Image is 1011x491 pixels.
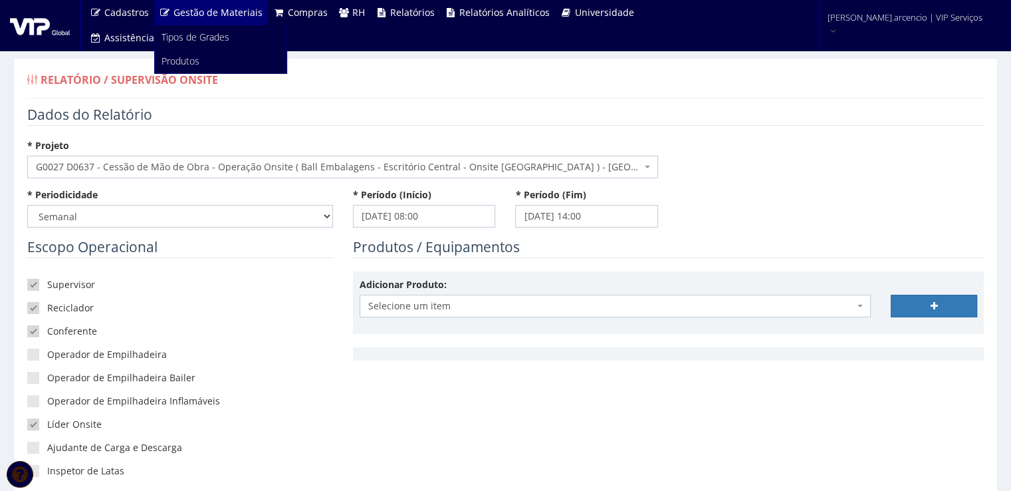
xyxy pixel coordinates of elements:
[353,238,984,258] legend: Produtos / Equipamentos
[27,441,333,454] label: Ajudante de Carga e Descarga
[36,160,641,174] span: G0027 D0637 - Cessão de Mão de Obra - Operação Onsite ( Ball Embalagens - Escritório Central - On...
[27,188,98,202] label: * Periodicidade
[173,6,263,19] span: Gestão de Materiais
[828,11,982,24] span: [PERSON_NAME].arcencio | VIP Serviços
[360,278,447,291] label: Adicionar Produto:
[352,6,365,19] span: RH
[368,299,854,313] span: Selecione um item
[27,464,333,478] label: Inspetor de Latas
[27,278,333,291] label: Supervisor
[27,395,333,408] label: Operador de Empilhadeira Inflamáveis
[41,73,218,87] span: Relatório / Supervisão Onsite
[27,139,69,152] label: * Projeto
[27,105,984,126] legend: Dados do Relatório
[575,6,634,19] span: Universidade
[27,371,333,385] label: Operador de Empilhadeira Bailer
[390,6,435,19] span: Relatórios
[27,238,333,258] legend: Escopo Operacional
[104,6,149,19] span: Cadastros
[155,25,286,49] a: Tipos de Grades
[84,25,196,51] a: Assistência Técnica
[155,49,286,73] a: Produtos
[27,418,333,431] label: Líder Onsite
[104,31,191,44] span: Assistência Técnica
[27,156,658,178] span: G0027 D0637 - Cessão de Mão de Obra - Operação Onsite ( Ball Embalagens - Escritório Central - On...
[459,6,550,19] span: Relatórios Analíticos
[10,15,70,35] img: logo
[162,31,229,43] span: Tipos de Grades
[353,188,431,202] label: * Período (Início)
[27,325,333,338] label: Conferente
[162,55,199,67] span: Produtos
[27,301,333,315] label: Reciclador
[288,6,328,19] span: Compras
[27,348,333,361] label: Operador de Empilhadeira
[515,188,586,202] label: * Período (Fim)
[360,295,871,317] span: Selecione um item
